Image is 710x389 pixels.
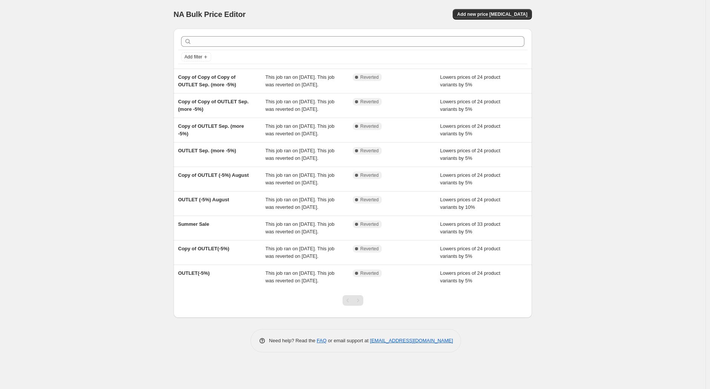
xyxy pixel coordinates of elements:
span: Add filter [184,54,202,60]
span: Reverted [360,99,379,105]
span: Reverted [360,246,379,252]
a: FAQ [317,338,327,343]
span: This job ran on [DATE]. This job was reverted on [DATE]. [266,123,335,136]
span: Reverted [360,123,379,129]
span: Need help? Read the [269,338,317,343]
nav: Pagination [343,295,363,306]
span: This job ran on [DATE]. This job was reverted on [DATE]. [266,148,335,161]
button: Add filter [181,52,211,61]
span: Lowers prices of 24 product variants by 5% [440,123,501,136]
span: Lowers prices of 24 product variants by 5% [440,99,501,112]
span: Lowers prices of 24 product variants by 5% [440,172,501,185]
a: [EMAIL_ADDRESS][DOMAIN_NAME] [370,338,453,343]
span: Reverted [360,74,379,80]
span: OUTLET Sep. (more -5%) [178,148,236,153]
span: Lowers prices of 24 product variants by 5% [440,246,501,259]
span: Lowers prices of 24 product variants by 5% [440,270,501,283]
span: OUTLET (-5%) August [178,197,229,202]
span: or email support at [327,338,370,343]
span: This job ran on [DATE]. This job was reverted on [DATE]. [266,74,335,87]
span: This job ran on [DATE]. This job was reverted on [DATE]. [266,197,335,210]
span: This job ran on [DATE]. This job was reverted on [DATE]. [266,270,335,283]
span: Reverted [360,148,379,154]
span: This job ran on [DATE]. This job was reverted on [DATE]. [266,172,335,185]
span: Copy of Copy of Copy of OUTLET Sep. (more -5%) [178,74,236,87]
span: Summer Sale [178,221,209,227]
span: OUTLET(-5%) [178,270,210,276]
span: Copy of OUTLET Sep. (more -5%) [178,123,244,136]
span: Lowers prices of 24 product variants by 10% [440,197,501,210]
span: Lowers prices of 24 product variants by 5% [440,74,501,87]
span: This job ran on [DATE]. This job was reverted on [DATE]. [266,246,335,259]
span: Copy of OUTLET(-5%) [178,246,229,251]
span: This job ran on [DATE]. This job was reverted on [DATE]. [266,221,335,234]
span: Add new price [MEDICAL_DATA] [457,11,527,17]
span: Reverted [360,172,379,178]
button: Add new price [MEDICAL_DATA] [453,9,532,20]
span: Copy of Copy of OUTLET Sep. (more -5%) [178,99,249,112]
span: NA Bulk Price Editor [174,10,246,18]
span: Lowers prices of 33 product variants by 5% [440,221,501,234]
span: Lowers prices of 24 product variants by 5% [440,148,501,161]
span: Reverted [360,270,379,276]
span: Reverted [360,197,379,203]
span: Reverted [360,221,379,227]
span: This job ran on [DATE]. This job was reverted on [DATE]. [266,99,335,112]
span: Copy of OUTLET (-5%) August [178,172,249,178]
